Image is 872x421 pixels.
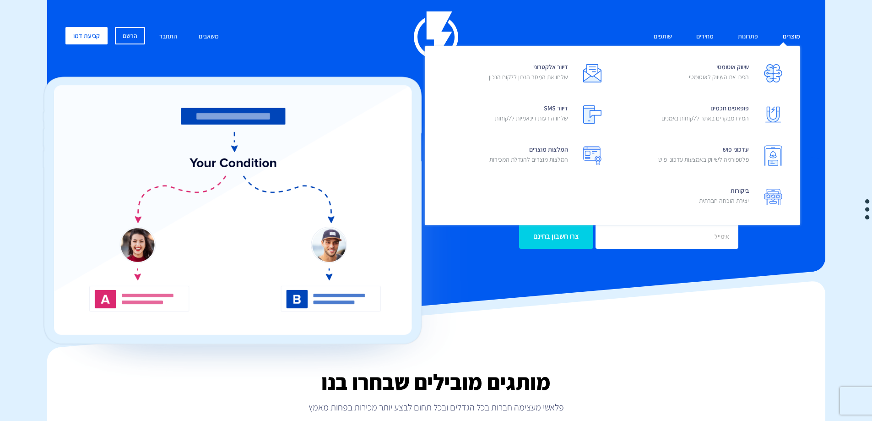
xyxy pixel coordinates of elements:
[65,27,108,44] a: קביעת דמו
[612,177,793,218] a: ביקורותיצירת הוכחה חברתית
[489,142,568,169] span: המלצות מוצרים
[115,27,145,44] a: הרשם
[519,224,593,249] input: צרו חשבון בחינם
[495,114,568,123] p: שלחו הודעות דינאמיות ללקוחות
[661,114,749,123] p: המירו מבקרים באתר ללקוחות נאמנים
[152,27,184,47] a: התחבר
[689,60,749,86] span: שיווק אוטומטי
[612,53,793,94] a: שיווק אוטומטיהפכו את השיווק לאוטומטי
[612,94,793,136] a: פופאפים חכמיםהמירו מבקרים באתר ללקוחות נאמנים
[495,101,568,127] span: דיוור SMS
[699,184,749,210] span: ביקורות
[596,224,738,249] input: אימייל
[776,27,807,47] a: מוצרים
[192,27,226,47] a: משאבים
[658,142,749,169] span: עדכוני פוש
[731,27,765,47] a: פתרונות
[432,53,612,94] a: דיוור אלקטרונישלחו את המסר הנכון ללקוח הנכון
[47,401,825,414] p: פלאשי מעצימה חברות בכל הגדלים ובכל תחום לבצע יותר מכירות בפחות מאמץ
[689,27,720,47] a: מחירים
[47,370,825,394] h2: מותגים מובילים שבחרו בנו
[661,101,749,127] span: פופאפים חכמים
[612,136,793,177] a: עדכוני פושפלטפורמה לשיווק באמצעות עדכוני פוש
[647,27,679,47] a: שותפים
[658,155,749,164] p: פלטפורמה לשיווק באמצעות עדכוני פוש
[489,60,568,86] span: דיוור אלקטרוני
[699,196,749,205] p: יצירת הוכחה חברתית
[489,155,568,164] p: המלצות מוצרים להגדלת המכירות
[689,72,749,82] p: הפכו את השיווק לאוטומטי
[489,72,568,82] p: שלחו את המסר הנכון ללקוח הנכון
[432,94,612,136] a: דיוור SMSשלחו הודעות דינאמיות ללקוחות
[432,136,612,177] a: המלצות מוצריםהמלצות מוצרים להגדלת המכירות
